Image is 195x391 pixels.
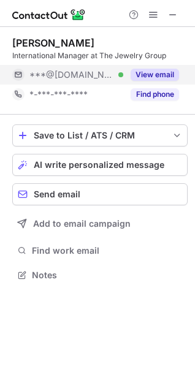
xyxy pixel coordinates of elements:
[12,242,188,259] button: Find work email
[131,88,179,101] button: Reveal Button
[12,183,188,205] button: Send email
[32,245,183,256] span: Find work email
[33,219,131,229] span: Add to email campaign
[34,131,166,140] div: Save to List / ATS / CRM
[12,213,188,235] button: Add to email campaign
[32,270,183,281] span: Notes
[12,154,188,176] button: AI write personalized message
[12,50,188,61] div: International Manager at The Jewelry Group
[34,160,164,170] span: AI write personalized message
[131,69,179,81] button: Reveal Button
[12,7,86,22] img: ContactOut v5.3.10
[12,267,188,284] button: Notes
[29,69,114,80] span: ***@[DOMAIN_NAME]
[12,124,188,146] button: save-profile-one-click
[12,37,94,49] div: [PERSON_NAME]
[34,189,80,199] span: Send email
